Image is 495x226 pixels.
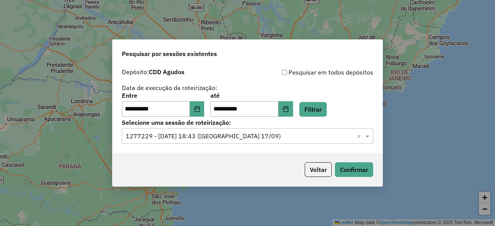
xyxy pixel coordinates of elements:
[149,68,184,76] strong: CDD Agudos
[122,49,217,58] span: Pesquisar por sessões existentes
[210,91,293,100] label: até
[122,83,217,92] label: Data de execução da roteirização:
[357,131,364,141] span: Clear all
[190,101,205,117] button: Choose Date
[335,162,373,177] button: Confirmar
[122,118,373,127] label: Selecione uma sessão de roteirização:
[299,102,327,117] button: Filtrar
[305,162,332,177] button: Voltar
[278,101,293,117] button: Choose Date
[122,67,184,76] label: Depósito:
[247,68,373,77] div: Pesquisar em todos depósitos
[122,91,204,100] label: Entre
